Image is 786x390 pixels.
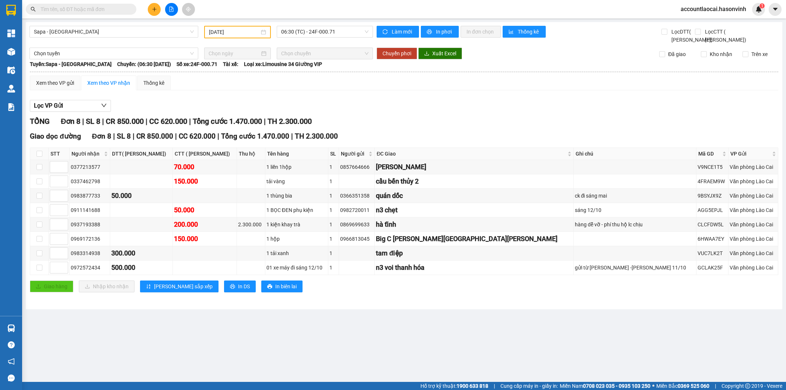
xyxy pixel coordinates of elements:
div: 0937193388 [71,220,109,229]
span: Miền Nam [560,382,650,390]
button: aim [182,3,195,16]
div: 0337462798 [71,177,109,185]
div: gửi từ [PERSON_NAME] -[PERSON_NAME] 11/10 [575,264,695,272]
span: | [82,117,84,126]
strong: 0369 525 060 [678,383,709,389]
div: 0983877733 [71,192,109,200]
span: ĐC Giao [377,150,566,158]
span: copyright [745,383,750,389]
span: | [217,132,219,140]
img: dashboard-icon [7,29,15,37]
span: | [494,382,495,390]
img: warehouse-icon [7,324,15,332]
span: sync [382,29,389,35]
button: In đơn chọn [461,26,501,38]
span: SL 8 [86,117,100,126]
div: n3 voi thanh hóa [376,262,572,273]
button: printerIn phơi [421,26,459,38]
div: [PERSON_NAME] [376,162,572,172]
th: Ghi chú [574,148,696,160]
span: CR 850.000 [136,132,173,140]
span: accountlaocai.hasonvinh [675,4,752,14]
div: Văn phòng Lào Cai [730,249,777,257]
div: 6HWAA7EY [698,235,727,243]
td: 6HWAA7EY [696,232,729,246]
span: Chọn tuyến [34,48,194,59]
div: 1 [329,235,338,243]
div: Văn phòng Lào Cai [730,192,777,200]
b: Tuyến: Sapa - [GEOGRAPHIC_DATA] [30,61,112,67]
span: Cung cấp máy in - giấy in: [500,382,558,390]
div: 1 [329,220,338,229]
span: question-circle [8,341,15,348]
span: printer [230,284,235,290]
div: tải vàng [266,177,327,185]
td: Văn phòng Lào Cai [729,217,778,232]
div: 1 [329,163,338,171]
span: Mã GD [698,150,721,158]
div: Big C [PERSON_NAME][GEOGRAPHIC_DATA][PERSON_NAME] [376,234,572,244]
span: download [424,51,429,57]
strong: 1900 633 818 [457,383,488,389]
span: Làm mới [392,28,413,36]
span: Hỗ trợ kỹ thuật: [420,382,488,390]
td: CLCFDW5L [696,217,729,232]
div: 50.000 [174,205,235,215]
img: logo-vxr [6,5,16,16]
button: downloadXuất Excel [418,48,462,59]
td: Văn phòng Lào Cai [729,203,778,217]
span: Chọn chuyến [281,48,368,59]
span: Lọc VP Gửi [34,101,63,110]
span: CR 850.000 [106,117,144,126]
button: printerIn DS [224,281,256,292]
td: AGG5EPJL [696,203,729,217]
span: file-add [169,7,174,12]
input: Tìm tên, số ĐT hoặc mã đơn [41,5,127,13]
td: Văn phòng Lào Cai [729,232,778,246]
td: GCLAK25F [696,261,729,275]
span: Người gửi [341,150,367,158]
div: Xem theo VP gửi [36,79,74,87]
th: CTT ( [PERSON_NAME]) [173,148,237,160]
strong: 0708 023 035 - 0935 103 250 [583,383,650,389]
div: 70.000 [174,162,235,172]
sup: 1 [759,3,765,8]
div: 0366351358 [340,192,373,200]
div: 0966813045 [340,235,373,243]
span: In DS [238,282,250,290]
div: 0869699633 [340,220,373,229]
span: Lọc DTT( [PERSON_NAME]) [668,28,714,44]
div: AGG5EPJL [698,206,727,214]
div: Văn phòng Lào Cai [730,220,777,229]
div: 50.000 [111,191,171,201]
span: Đã giao [665,50,689,58]
span: | [189,117,191,126]
span: Sapa - Hà Tĩnh [34,26,194,37]
img: icon-new-feature [755,6,762,13]
span: SL 8 [117,132,131,140]
span: | [102,117,104,126]
button: bar-chartThống kê [503,26,546,38]
div: Thống kê [143,79,164,87]
div: 1 kiện khay trà [266,220,327,229]
button: printerIn biên lai [261,281,303,292]
span: plus [152,7,157,12]
div: 4FRAEM9W [698,177,727,185]
div: 01 xe máy đi sáng 12/10 [266,264,327,272]
span: Thống kê [518,28,540,36]
div: quán dốc [376,191,572,201]
div: 150.000 [174,234,235,244]
span: Chuyến: (06:30 [DATE]) [117,60,171,68]
td: Văn phòng Lào Cai [729,189,778,203]
div: 0911141688 [71,206,109,214]
div: 1 [329,249,338,257]
span: | [175,132,177,140]
span: down [101,102,107,108]
span: CC 620.000 [149,117,187,126]
span: | [291,132,293,140]
td: Văn phòng Lào Cai [729,261,778,275]
span: VP Gửi [730,150,771,158]
th: STT [49,148,70,160]
div: Văn phòng Lào Cai [730,206,777,214]
button: caret-down [769,3,782,16]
